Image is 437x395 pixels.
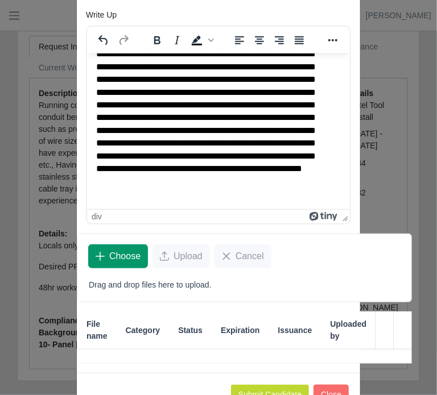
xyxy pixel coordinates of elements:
button: Italic [167,32,187,48]
a: Powered by Tiny [310,212,338,221]
span: Cancel [236,250,264,263]
label: Write Up [86,9,117,21]
button: Justify [290,32,309,48]
button: Choose [88,244,148,268]
div: div [92,212,102,221]
span: Expiration [221,325,259,336]
button: Bold [147,32,167,48]
button: Align right [270,32,289,48]
iframe: Rich Text Area [87,53,350,209]
button: Upload [152,244,210,268]
div: Background color Black [187,32,216,48]
span: Upload [174,250,203,263]
span: Choose [109,250,141,263]
button: Align left [230,32,249,48]
button: Redo [114,32,133,48]
button: Cancel [215,244,271,268]
span: Issuance [278,325,312,336]
div: Press the Up and Down arrow keys to resize the editor. [338,210,350,223]
button: Align center [250,32,269,48]
span: Status [178,325,203,336]
span: Uploaded by [330,318,366,342]
button: Undo [94,32,113,48]
span: File name [86,318,108,342]
p: Drag and drop files here to upload. [89,279,401,291]
span: Category [126,325,160,336]
button: Reveal or hide additional toolbar items [323,32,343,48]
